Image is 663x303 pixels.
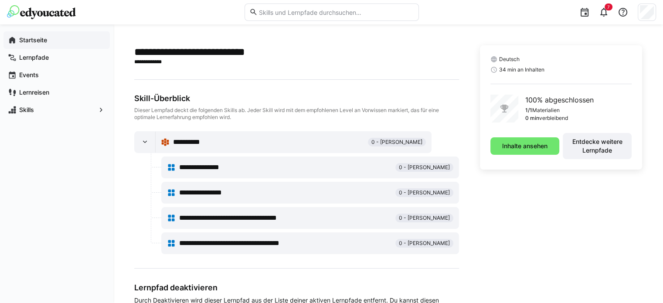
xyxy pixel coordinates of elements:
[525,107,532,114] p: 1/1
[499,66,544,73] span: 34 min an Inhalten
[134,283,459,293] h3: Lernpfad deaktivieren
[501,142,549,150] span: Inhalte ansehen
[525,95,594,105] p: 100% abgeschlossen
[567,137,627,155] span: Entdecke weitere Lernpfade
[539,115,568,122] p: verbleibend
[499,56,520,63] span: Deutsch
[399,164,450,171] span: 0 - [PERSON_NAME]
[490,137,559,155] button: Inhalte ansehen
[399,214,450,221] span: 0 - [PERSON_NAME]
[607,4,610,10] span: 7
[563,133,632,159] button: Entdecke weitere Lernpfade
[134,107,459,121] div: Dieser Lernpfad deckt die folgenden Skills ab. Jeder Skill wird mit dem empfohlenen Level an Vorw...
[258,8,414,16] input: Skills und Lernpfade durchsuchen…
[399,189,450,196] span: 0 - [PERSON_NAME]
[134,94,459,103] div: Skill-Überblick
[532,107,560,114] p: Materialien
[525,115,539,122] p: 0 min
[399,240,450,247] span: 0 - [PERSON_NAME]
[371,139,422,146] span: 0 - [PERSON_NAME]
